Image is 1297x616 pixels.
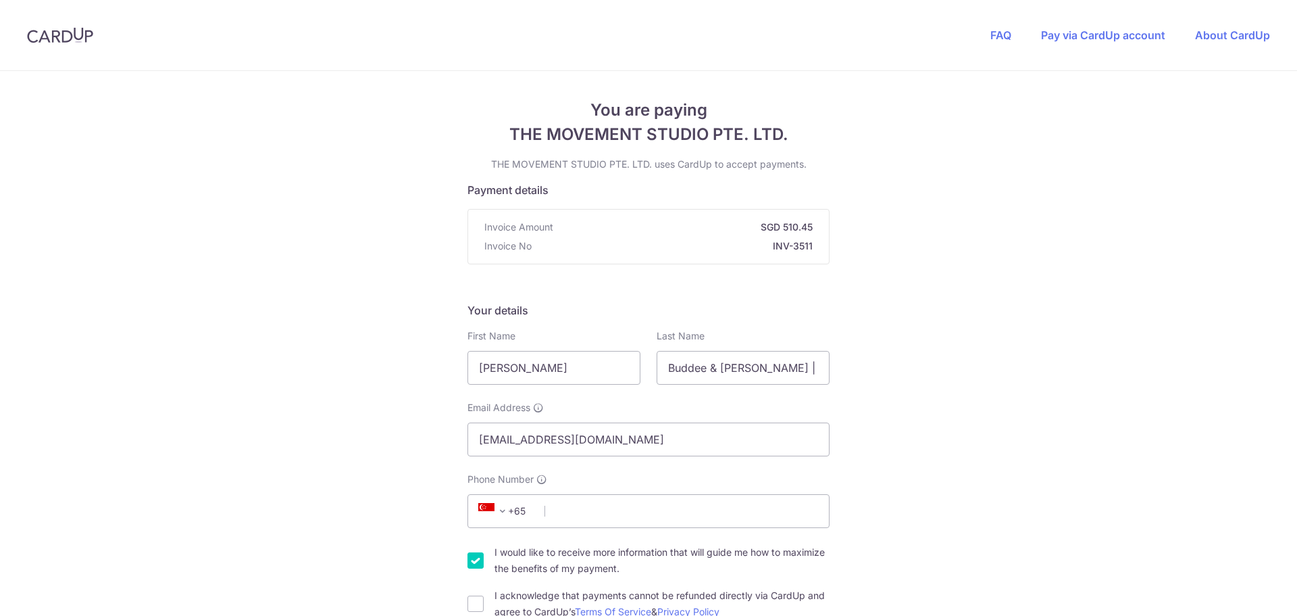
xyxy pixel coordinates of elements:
[1041,28,1165,42] a: Pay via CardUp account
[27,27,93,43] img: CardUp
[1195,28,1270,42] a: About CardUp
[467,302,830,318] h5: Your details
[467,351,640,385] input: First name
[467,122,830,147] span: THE MOVEMENT STUDIO PTE. LTD.
[484,239,532,253] span: Invoice No
[657,329,705,343] label: Last Name
[559,220,813,234] strong: SGD 510.45
[484,220,553,234] span: Invoice Amount
[657,351,830,385] input: Last name
[474,503,535,519] span: +65
[467,329,515,343] label: First Name
[467,182,830,198] h5: Payment details
[467,158,830,171] p: THE MOVEMENT STUDIO PTE. LTD. uses CardUp to accept payments.
[537,239,813,253] strong: INV-3511
[467,473,534,486] span: Phone Number
[467,98,830,122] span: You are paying
[990,28,1011,42] a: FAQ
[467,423,830,456] input: Email address
[494,544,830,577] label: I would like to receive more information that will guide me how to maximize the benefits of my pa...
[467,401,530,414] span: Email Address
[478,503,511,519] span: +65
